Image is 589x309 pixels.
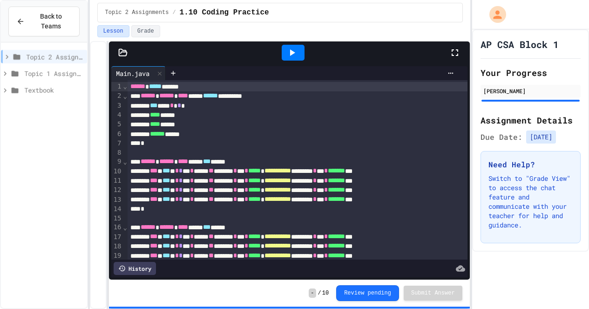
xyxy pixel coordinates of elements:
[526,130,556,144] span: [DATE]
[111,82,123,91] div: 1
[8,7,80,36] button: Back to Teams
[111,101,123,110] div: 3
[309,288,316,298] span: -
[180,7,269,18] span: 1.10 Coding Practice
[322,289,329,297] span: 10
[111,195,123,205] div: 13
[111,167,123,176] div: 10
[483,87,578,95] div: [PERSON_NAME]
[480,4,508,25] div: My Account
[26,52,83,62] span: Topic 2 Assignments
[481,38,559,51] h1: AP CSA Block 1
[111,176,123,185] div: 11
[488,159,573,170] h3: Need Help?
[111,242,123,251] div: 18
[318,289,321,297] span: /
[336,285,399,301] button: Review pending
[122,158,127,165] span: Fold line
[111,223,123,232] div: 16
[111,66,166,80] div: Main.java
[111,110,123,120] div: 4
[111,205,123,214] div: 14
[114,262,156,275] div: History
[111,157,123,166] div: 9
[404,286,462,301] button: Submit Answer
[131,25,160,37] button: Grade
[111,185,123,195] div: 12
[111,120,123,129] div: 5
[97,25,129,37] button: Lesson
[24,85,83,95] span: Textbook
[481,114,581,127] h2: Assignment Details
[488,174,573,230] p: Switch to "Grade View" to access the chat feature and communicate with your teacher for help and ...
[122,82,127,90] span: Fold line
[481,66,581,79] h2: Your Progress
[111,251,123,261] div: 19
[30,12,72,31] span: Back to Teams
[122,224,127,231] span: Fold line
[111,233,123,242] div: 17
[122,92,127,100] span: Fold line
[111,139,123,148] div: 7
[111,148,123,158] div: 8
[481,131,522,143] span: Due Date:
[105,9,169,16] span: Topic 2 Assignments
[111,214,123,223] div: 15
[24,69,83,78] span: Topic 1 Assignments
[111,91,123,101] div: 2
[111,69,154,78] div: Main.java
[111,130,123,139] div: 6
[172,9,176,16] span: /
[411,289,455,297] span: Submit Answer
